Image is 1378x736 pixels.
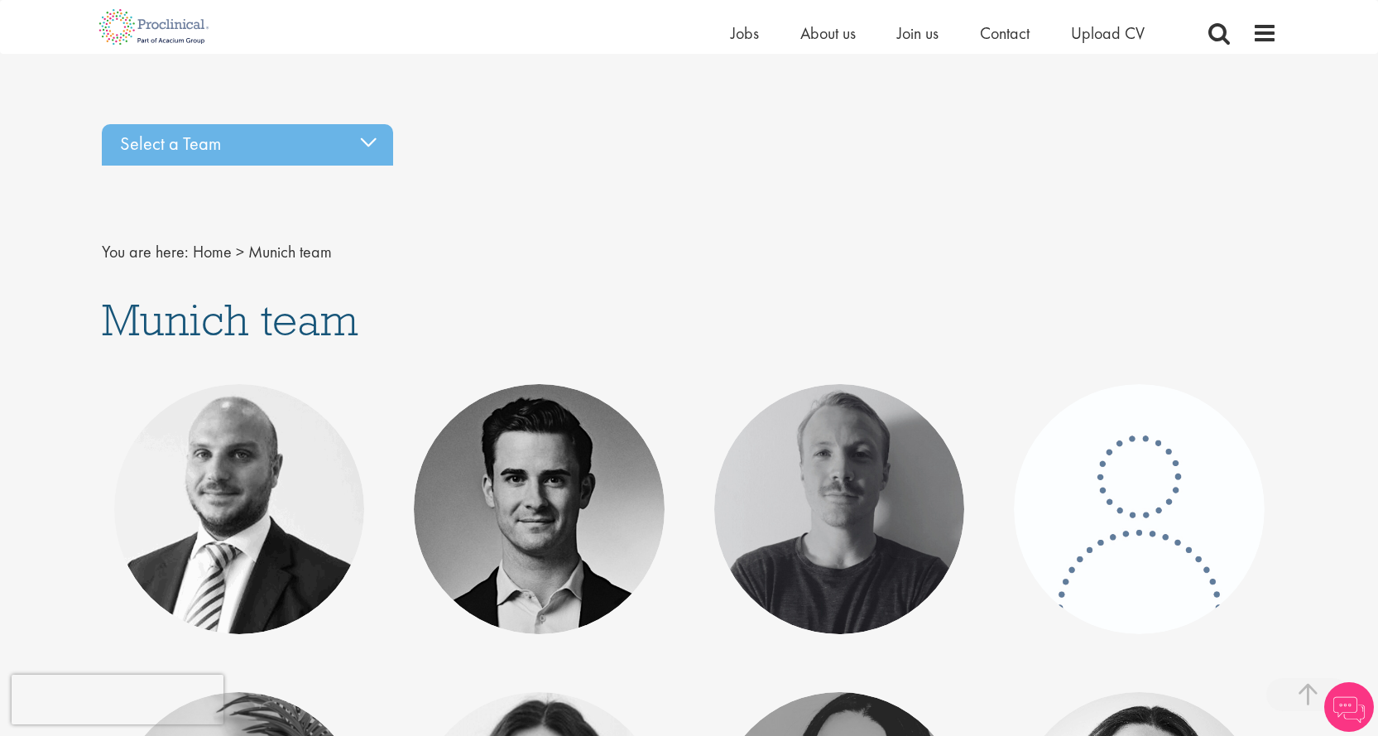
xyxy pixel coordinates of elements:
[1324,682,1374,732] img: Chatbot
[12,675,223,724] iframe: reCAPTCHA
[897,22,939,44] a: Join us
[236,241,244,262] span: >
[800,22,856,44] a: About us
[193,241,232,262] a: breadcrumb link
[980,22,1030,44] a: Contact
[248,241,332,262] span: Munich team
[102,241,189,262] span: You are here:
[102,124,393,166] div: Select a Team
[731,22,759,44] a: Jobs
[102,291,358,348] span: Munich team
[1071,22,1145,44] a: Upload CV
